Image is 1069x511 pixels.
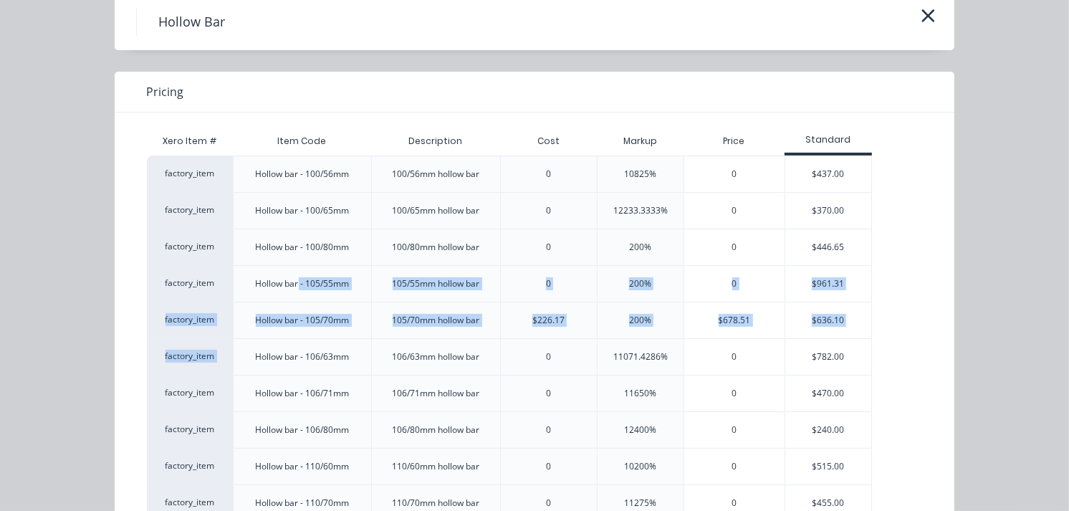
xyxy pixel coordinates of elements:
div: factory_item [147,375,233,411]
div: factory_item [147,448,233,484]
span: Pricing [146,83,183,100]
div: $678.51 [684,302,785,338]
div: Hollow bar - 100/56mm [256,168,350,181]
div: $782.00 [785,339,871,375]
div: 11071.4286% [613,350,668,363]
div: 12233.3333% [613,204,668,217]
div: Markup [597,127,684,156]
div: 100/56mm hollow bar [393,168,480,181]
div: $446.65 [785,229,871,265]
div: Standard [785,133,872,146]
div: 200% [629,277,651,290]
div: 11275% [624,497,656,510]
div: Price [684,127,785,156]
div: 0 [546,204,551,217]
div: $240.00 [785,412,871,448]
div: Hollow bar - 110/70mm [256,497,350,510]
div: 200% [629,314,651,327]
div: 0 [546,350,551,363]
div: 10200% [624,460,656,473]
div: 110/70mm hollow bar [393,497,480,510]
div: $370.00 [785,193,871,229]
div: $470.00 [785,376,871,411]
div: 0 [684,229,785,265]
div: factory_item [147,302,233,338]
div: 106/80mm hollow bar [393,424,480,436]
div: 200% [629,241,651,254]
div: 0 [546,168,551,181]
div: factory_item [147,156,233,192]
div: 100/65mm hollow bar [393,204,480,217]
div: 0 [546,387,551,400]
div: $226.17 [532,314,565,327]
div: Hollow bar - 100/80mm [256,241,350,254]
div: Hollow bar - 110/60mm [256,460,350,473]
div: 0 [546,460,551,473]
div: 106/63mm hollow bar [393,350,480,363]
div: 0 [684,376,785,411]
div: factory_item [147,229,233,265]
div: 11650% [624,387,656,400]
div: Hollow bar - 106/63mm [256,350,350,363]
div: $437.00 [785,156,871,192]
div: factory_item [147,338,233,375]
h4: Hollow Bar [136,9,246,36]
div: factory_item [147,411,233,448]
div: $515.00 [785,449,871,484]
div: 0 [546,424,551,436]
div: 106/71mm hollow bar [393,387,480,400]
div: 0 [546,241,551,254]
div: Hollow bar - 105/55mm [256,277,350,290]
div: 100/80mm hollow bar [393,241,480,254]
div: 0 [546,277,551,290]
div: Hollow bar - 106/80mm [256,424,350,436]
div: 0 [684,449,785,484]
div: 105/55mm hollow bar [393,277,480,290]
div: 12400% [624,424,656,436]
div: 0 [684,339,785,375]
div: 105/70mm hollow bar [393,314,480,327]
div: 110/60mm hollow bar [393,460,480,473]
div: 0 [684,266,785,302]
div: Xero Item # [147,127,233,156]
div: 10825% [624,168,656,181]
div: factory_item [147,192,233,229]
div: 0 [684,193,785,229]
div: $961.31 [785,266,871,302]
div: 0 [546,497,551,510]
div: Description [398,123,474,159]
div: Item Code [267,123,338,159]
div: Hollow bar - 100/65mm [256,204,350,217]
div: Cost [500,127,597,156]
div: 0 [684,156,785,192]
div: 0 [684,412,785,448]
div: $636.10 [785,302,871,338]
div: factory_item [147,265,233,302]
div: Hollow bar - 105/70mm [256,314,350,327]
div: Hollow bar - 106/71mm [256,387,350,400]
